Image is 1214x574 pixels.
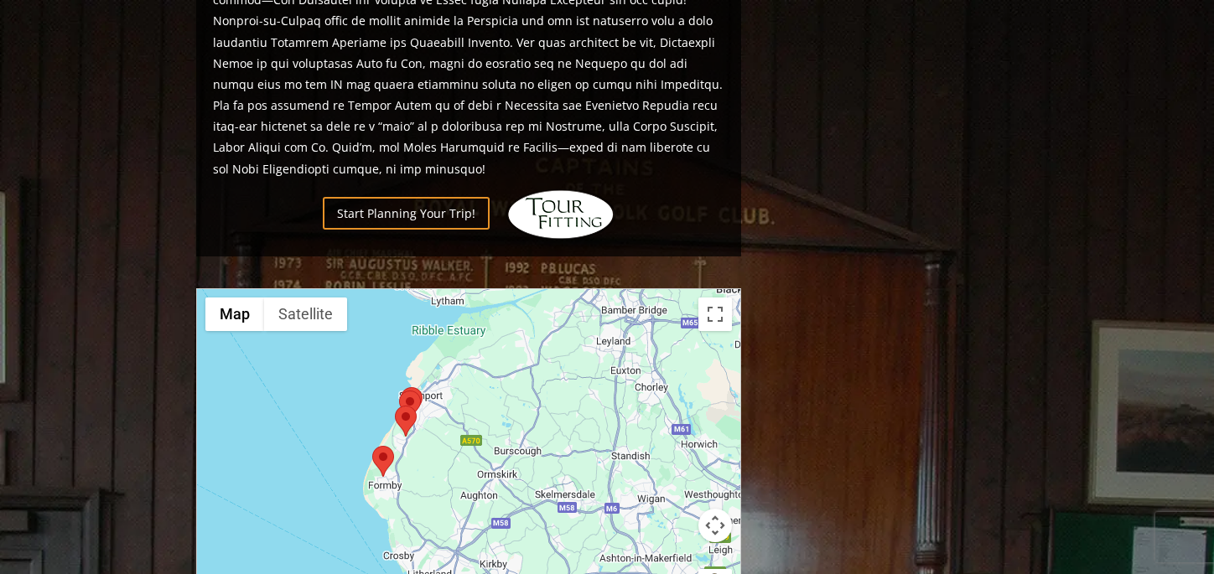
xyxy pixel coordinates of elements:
button: Toggle fullscreen view [698,297,732,331]
button: Map camera controls [698,509,732,542]
button: Show street map [205,297,264,331]
img: Hidden Links [506,189,615,240]
a: Start Planning Your Trip! [323,197,490,230]
button: Show satellite imagery [264,297,347,331]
